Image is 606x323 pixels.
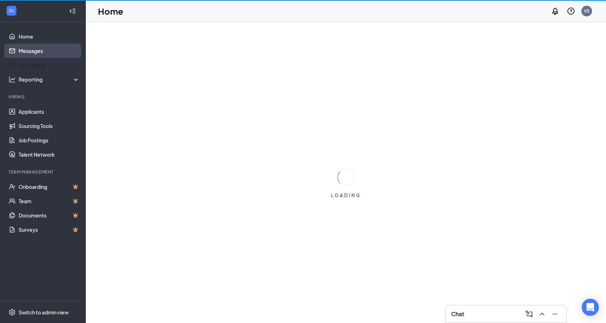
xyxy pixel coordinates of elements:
[523,308,535,320] button: ComposeMessage
[8,7,15,14] svg: WorkstreamLogo
[536,308,548,320] button: ChevronUp
[19,180,80,194] a: OnboardingCrown
[69,8,76,15] svg: Collapse
[9,309,16,316] svg: Settings
[551,310,559,318] svg: Minimize
[19,208,80,222] a: DocumentsCrown
[19,194,80,208] a: TeamCrown
[525,310,533,318] svg: ComposeMessage
[98,5,123,17] h1: Home
[19,58,80,72] a: Scheduling
[328,192,364,199] div: LOADING
[9,94,78,100] div: Hiring
[19,309,69,316] div: Switch to admin view
[19,104,80,119] a: Applicants
[19,147,80,162] a: Talent Network
[538,310,546,318] svg: ChevronUp
[451,310,464,318] h3: Chat
[567,7,575,15] svg: QuestionInfo
[19,133,80,147] a: Job Postings
[582,299,599,316] div: Open Intercom Messenger
[19,29,80,44] a: Home
[9,169,78,175] div: Team Management
[551,7,560,15] svg: Notifications
[19,222,80,237] a: SurveysCrown
[19,119,80,133] a: Sourcing Tools
[9,76,16,83] svg: Analysis
[19,44,80,58] a: Messages
[19,76,80,83] div: Reporting
[584,8,590,14] div: VS
[549,308,561,320] button: Minimize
